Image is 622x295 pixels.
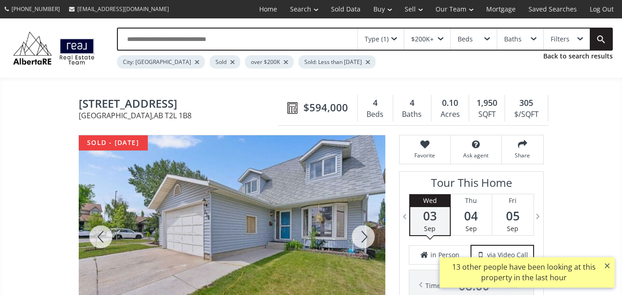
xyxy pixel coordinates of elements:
[404,151,446,159] span: Favorite
[362,97,388,109] div: 4
[451,209,492,222] span: 04
[245,55,294,69] div: over $200K
[398,108,426,121] div: Baths
[600,257,615,274] button: ×
[12,5,60,13] span: [PHONE_NUMBER]
[79,98,283,112] span: 256 Scenic Way NW
[425,279,517,292] div: Time AM
[551,36,570,42] div: Filters
[444,262,603,283] div: 13 other people have been looking at this property in the last hour
[510,108,543,121] div: $/SQFT
[424,224,436,233] span: Sep
[507,224,518,233] span: Sep
[492,209,534,222] span: 05
[510,97,543,109] div: 305
[465,224,477,233] span: Sep
[117,55,205,69] div: City: [GEOGRAPHIC_DATA]
[458,36,473,42] div: Beds
[209,55,240,69] div: Sold
[77,5,169,13] span: [EMAIL_ADDRESS][DOMAIN_NAME]
[451,194,492,207] div: Thu
[492,194,534,207] div: Fri
[436,97,464,109] div: 0.10
[506,151,539,159] span: Share
[365,36,389,42] div: Type (1)
[411,36,434,42] div: $200K+
[64,0,174,17] a: [EMAIL_ADDRESS][DOMAIN_NAME]
[79,135,148,150] div: sold - [DATE]
[303,100,348,115] span: $594,000
[398,97,426,109] div: 4
[504,36,522,42] div: Baths
[298,55,376,69] div: Sold: Less than [DATE]
[362,108,388,121] div: Beds
[79,112,283,119] span: [GEOGRAPHIC_DATA] , AB T2L 1B8
[455,151,497,159] span: Ask agent
[9,29,99,67] img: Logo
[430,250,459,260] span: in Person
[436,108,464,121] div: Acres
[409,176,534,194] h3: Tour This Home
[477,97,497,109] span: 1,950
[410,209,450,222] span: 03
[487,250,528,260] span: via Video Call
[543,52,613,61] a: Back to search results
[410,194,450,207] div: Wed
[474,108,500,121] div: SQFT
